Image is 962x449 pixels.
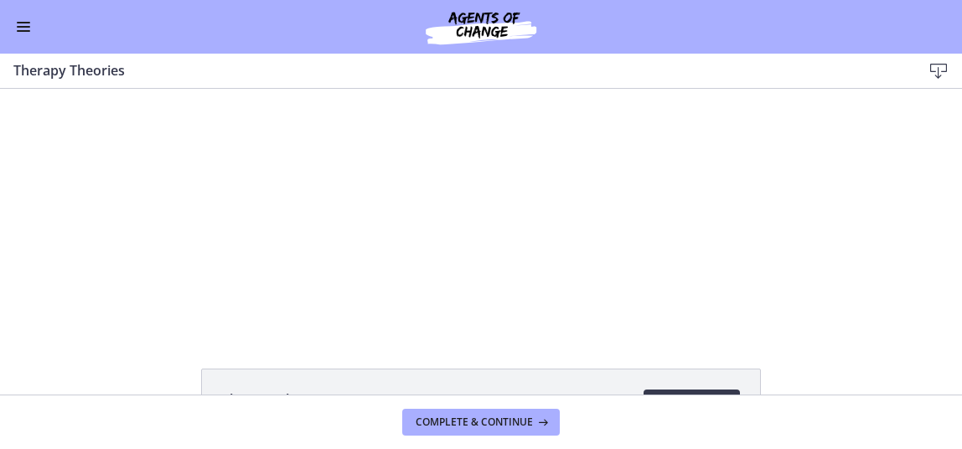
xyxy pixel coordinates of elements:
[13,17,34,37] button: Enable menu
[222,390,334,410] span: Therapy Theories
[416,415,533,429] span: Complete & continue
[380,7,582,47] img: Agents of Change
[644,390,740,423] a: Download
[402,409,560,436] button: Complete & continue
[13,60,895,80] h3: Therapy Theories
